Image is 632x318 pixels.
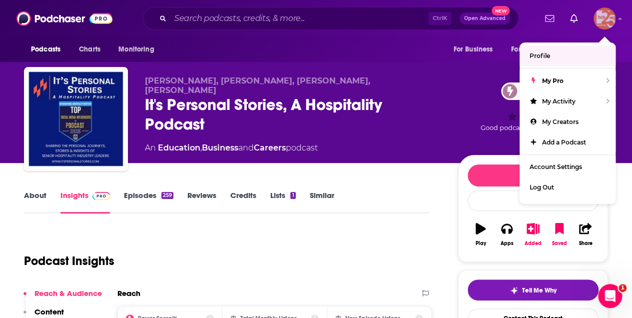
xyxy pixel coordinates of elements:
[579,240,592,246] div: Share
[464,16,506,21] span: Open Advanced
[530,163,582,170] span: Account Settings
[202,143,238,152] a: Business
[510,286,518,294] img: tell me why sparkle
[520,111,616,132] a: My Creators
[187,190,216,213] a: Reviews
[468,216,494,252] button: Play
[594,7,616,29] span: Logged in as kerrifulks
[594,7,616,29] img: User Profile
[520,45,616,66] a: Profile
[290,192,295,199] div: 1
[501,82,538,100] a: 30
[145,142,318,154] div: An podcast
[542,118,579,125] span: My Creators
[111,40,167,59] button: open menu
[476,240,486,246] div: Play
[24,253,114,268] h1: Podcast Insights
[520,132,616,152] a: Add a Podcast
[23,288,102,307] button: Reach & Audience
[566,10,582,27] a: Show notifications dropdown
[546,216,572,252] button: Saved
[522,286,557,294] span: Tell Me Why
[505,40,574,59] button: open menu
[572,40,608,59] button: open menu
[598,284,622,308] iframe: Intercom live chat
[270,190,295,213] a: Lists1
[481,124,586,131] span: Good podcast? Give it some love!
[79,42,100,56] span: Charts
[170,10,428,26] input: Search podcasts, credits, & more...
[468,164,599,186] button: Follow
[31,42,60,56] span: Podcasts
[161,192,173,199] div: 259
[468,190,599,211] div: Rate
[34,288,102,298] p: Reach & Audience
[428,12,452,25] span: Ctrl K
[230,190,256,213] a: Credits
[158,143,200,152] a: Education
[16,9,112,28] img: Podchaser - Follow, Share and Rate Podcasts
[460,12,510,24] button: Open AdvancedNew
[511,42,559,56] span: For Podcasters
[118,42,154,56] span: Monitoring
[458,76,608,138] div: 30Good podcast? Give it some love!
[254,143,286,152] a: Careers
[72,40,106,59] a: Charts
[60,190,110,213] a: InsightsPodchaser Pro
[310,190,334,213] a: Similar
[530,183,554,191] span: Log Out
[468,279,599,300] button: tell me why sparkleTell Me Why
[26,69,126,169] img: It's Personal Stories, A Hospitality Podcast
[492,6,510,15] span: New
[542,77,564,84] span: My Pro
[520,216,546,252] button: Added
[525,240,542,246] div: Added
[520,156,616,177] a: Account Settings
[117,288,140,298] h2: Reach
[238,143,254,152] span: and
[453,42,493,56] span: For Business
[24,190,46,213] a: About
[124,190,173,213] a: Episodes259
[573,216,599,252] button: Share
[446,40,505,59] button: open menu
[501,240,514,246] div: Apps
[92,192,110,200] img: Podchaser Pro
[494,216,520,252] button: Apps
[619,284,627,292] span: 1
[530,52,550,59] span: Profile
[542,138,586,146] span: Add a Podcast
[200,143,202,152] span: ,
[541,10,558,27] a: Show notifications dropdown
[24,40,73,59] button: open menu
[34,307,64,316] p: Content
[520,42,616,204] ul: Show profile menu
[143,7,519,30] div: Search podcasts, credits, & more...
[145,76,370,95] span: [PERSON_NAME], [PERSON_NAME], [PERSON_NAME], [PERSON_NAME]
[542,97,576,105] span: My Activity
[552,240,567,246] div: Saved
[594,7,616,29] button: Show profile menu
